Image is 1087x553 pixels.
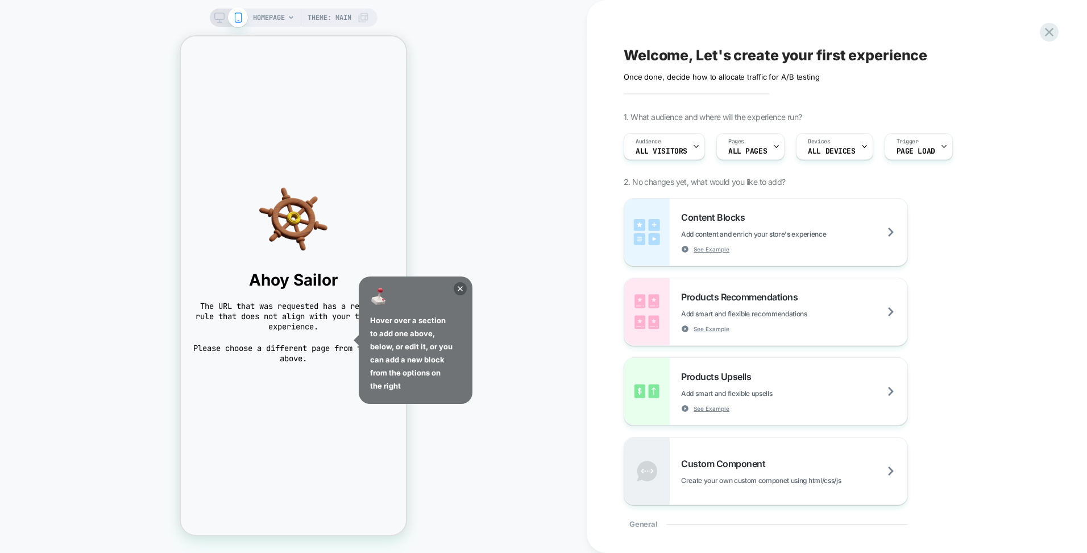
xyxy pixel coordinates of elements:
span: Custom Component [681,458,771,469]
img: navigation helm [11,148,214,217]
span: Content Blocks [681,212,750,223]
span: See Example [694,245,729,253]
span: See Example [694,325,729,333]
span: Page Load [897,147,935,155]
span: Trigger [897,138,919,146]
span: ALL DEVICES [808,147,855,155]
span: Devices [808,138,830,146]
span: Products Recommendations [681,291,803,303]
span: Audience [636,138,661,146]
span: Theme: MAIN [308,9,351,27]
span: Ahoy Sailor [11,234,214,253]
span: All Visitors [636,147,687,155]
span: Please choose a different page from the list above. [11,307,214,327]
span: Pages [728,138,744,146]
span: HOMEPAGE [253,9,285,27]
span: Products Upsells [681,371,757,382]
span: 2. No changes yet, what would you like to add? [624,177,785,187]
span: ALL PAGES [728,147,767,155]
span: Add smart and flexible recommendations [681,309,864,318]
span: 1. What audience and where will the experience run? [624,112,802,122]
span: Create your own custom componet using html/css/js [681,476,898,485]
div: General [624,505,908,543]
span: See Example [694,405,729,412]
span: Add smart and flexible upsells [681,389,829,398]
span: The URL that was requested has a redirect rule that does not align with your targeted experience. [11,265,214,295]
span: Add content and enrich your store's experience [681,230,883,238]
